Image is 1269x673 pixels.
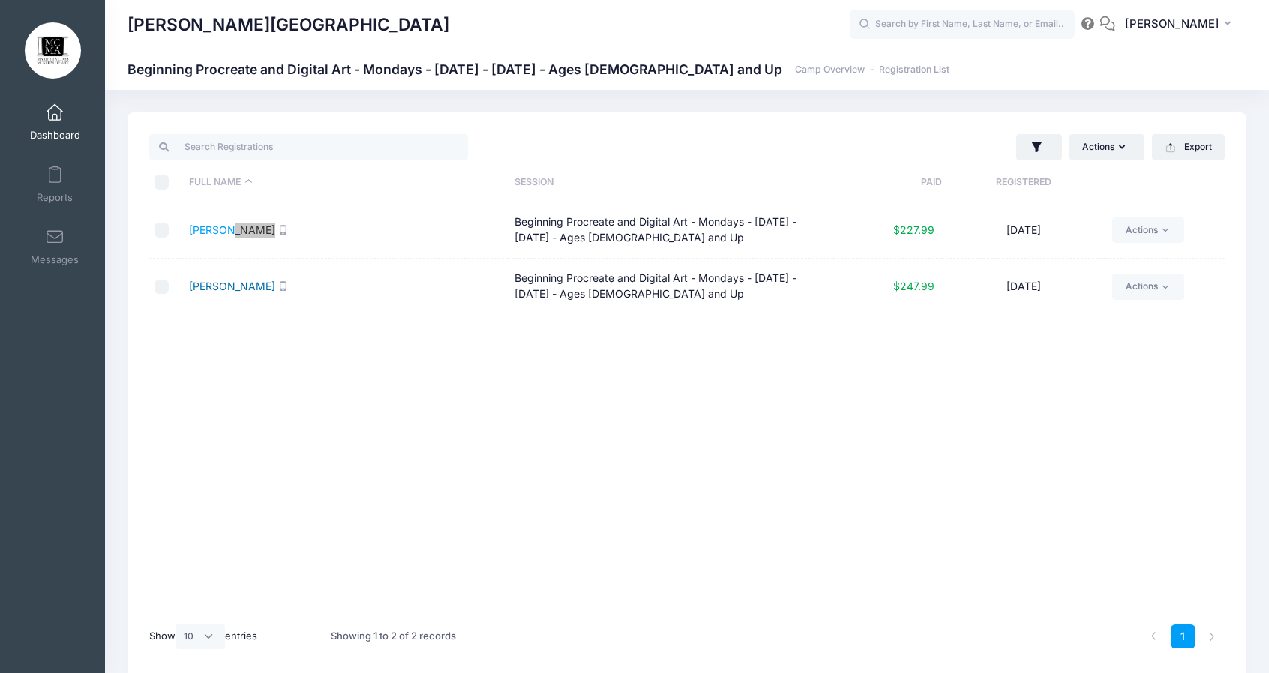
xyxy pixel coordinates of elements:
[127,7,449,42] h1: [PERSON_NAME][GEOGRAPHIC_DATA]
[1152,134,1225,160] button: Export
[189,280,275,292] a: [PERSON_NAME]
[189,223,275,236] a: [PERSON_NAME]
[893,280,934,292] span: $247.99
[942,202,1105,259] td: [DATE]
[942,163,1105,202] th: Registered: activate to sort column ascending
[833,163,942,202] th: Paid: activate to sort column ascending
[1115,7,1246,42] button: [PERSON_NAME]
[1069,134,1144,160] button: Actions
[19,96,91,148] a: Dashboard
[879,64,949,76] a: Registration List
[37,191,73,204] span: Reports
[942,259,1105,314] td: [DATE]
[850,10,1075,40] input: Search by First Name, Last Name, or Email...
[25,22,81,79] img: Marietta Cobb Museum of Art
[31,253,79,266] span: Messages
[1125,16,1219,32] span: [PERSON_NAME]
[508,202,834,259] td: Beginning Procreate and Digital Art - Mondays - [DATE] - [DATE] - Ages [DEMOGRAPHIC_DATA] and Up
[1112,217,1183,243] a: Actions
[19,220,91,273] a: Messages
[278,225,288,235] i: SMS enabled
[893,223,934,236] span: $227.99
[30,129,80,142] span: Dashboard
[795,64,865,76] a: Camp Overview
[149,624,257,649] label: Show entries
[508,259,834,314] td: Beginning Procreate and Digital Art - Mondays - [DATE] - [DATE] - Ages [DEMOGRAPHIC_DATA] and Up
[181,163,508,202] th: Full Name: activate to sort column descending
[278,281,288,291] i: SMS enabled
[149,134,468,160] input: Search Registrations
[19,158,91,211] a: Reports
[331,619,456,654] div: Showing 1 to 2 of 2 records
[508,163,834,202] th: Session: activate to sort column ascending
[127,61,949,77] h1: Beginning Procreate and Digital Art - Mondays - [DATE] - [DATE] - Ages [DEMOGRAPHIC_DATA] and Up
[175,624,225,649] select: Showentries
[1171,624,1195,649] a: 1
[1112,274,1183,299] a: Actions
